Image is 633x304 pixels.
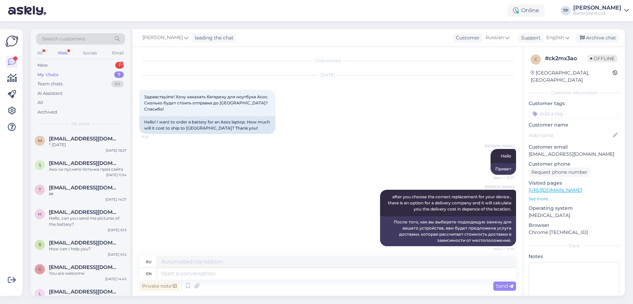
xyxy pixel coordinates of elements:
span: m [38,138,42,143]
p: Visited pages [529,180,619,187]
div: * [DATE] [49,142,126,148]
p: Customer phone [529,161,619,168]
div: All [36,49,44,57]
div: [DATE] 9:12 [108,252,126,257]
div: and a bank account [49,295,126,301]
span: r [38,242,41,247]
div: [DATE] 9:13 [108,227,126,233]
input: Add a tag [529,108,619,119]
p: Chrome [TECHNICAL_ID] [529,229,619,236]
span: Hello [501,153,511,158]
span: [PERSON_NAME] [142,34,183,41]
div: Archived [37,109,57,116]
img: Askly Logo [5,35,18,48]
div: Web [56,49,69,57]
span: c [534,57,537,62]
p: See more ... [529,196,619,202]
div: Archive chat [576,33,619,43]
div: TP [561,6,570,15]
div: 7 [114,71,124,78]
span: giannissta69@gmail.com [49,264,120,270]
span: s [39,163,41,168]
span: teonatiotis@gmail.com [49,185,120,191]
div: οκ [49,191,126,197]
span: Send [496,283,513,289]
span: [PERSON_NAME] [485,143,514,149]
div: 1 [115,62,124,69]
div: Batteryland Ltd [573,11,621,16]
div: Support [518,34,541,41]
span: My chats [71,121,90,127]
a: [URL][DOMAIN_NAME] [529,187,582,193]
span: homeinliguria@gmail.com [49,209,120,215]
div: Socials [82,49,98,57]
div: [DATE] 14:45 [105,276,126,282]
span: Здравствуйте! Хочу заказать батареку для ноутбука Асос. Сколько будет стоить отправка до [GEOGRAP... [144,94,270,112]
span: after you choose the correct replacement for your device , there is an option for a delivery comp... [388,194,512,212]
div: How can I help you? [49,246,126,252]
span: riazahmad6249200@gmail.com [49,240,120,246]
span: 11:25 [141,134,167,139]
div: [DATE] 14:27 [105,197,126,202]
p: Operating system [529,205,619,212]
div: После того, как вы выберете подходящую замену для вашего устройства, вам будет предложена услуга ... [380,216,516,246]
div: [DATE] 11:54 [106,172,126,178]
span: Seen ✓ 11:28 [489,247,514,252]
span: g [38,267,41,272]
span: t [39,187,41,192]
span: English [546,34,564,41]
div: Hello, can you send me pictures of the battery? [49,215,126,227]
span: Search customers [42,35,85,43]
div: [PERSON_NAME] [573,5,621,11]
div: Extra [529,243,619,249]
span: [PERSON_NAME] [485,184,514,189]
p: Customer tags [529,100,619,107]
div: Ако си пуснете потъчка през сайта [49,166,126,172]
div: Chat started [139,58,516,64]
div: ru [146,256,152,268]
div: leading the chat [192,34,234,41]
p: [EMAIL_ADDRESS][DOMAIN_NAME] [529,151,619,158]
div: en [146,268,152,280]
div: You are welcome [49,270,126,276]
div: Customer [453,34,480,41]
div: Email [111,49,125,57]
div: Team chats [37,81,63,87]
div: New [37,62,48,69]
div: My chats [37,71,58,78]
span: makenainga@gmail.com [49,136,120,142]
div: Request phone number [529,168,590,177]
div: 64 [111,81,124,87]
div: Привет [491,163,516,175]
div: AI Assistant [37,90,63,97]
div: Customer information [529,90,619,96]
p: Notes [529,253,619,260]
a: [PERSON_NAME]Batteryland Ltd [573,5,629,16]
p: Browser [529,222,619,229]
div: Hello! I want to order a battery for an Asos laptop. How much will it cost to ship to [GEOGRAPHIC... [139,116,275,134]
div: Online [508,4,545,17]
div: All [37,99,43,106]
span: larisa.simona40@gmail.com [49,289,120,295]
div: Private note [139,282,179,291]
div: [DATE] 16:27 [106,148,126,153]
p: [MEDICAL_DATA] [529,212,619,219]
p: Customer name [529,121,619,129]
p: Customer email [529,143,619,151]
input: Add name [529,132,612,139]
span: Offline [587,55,617,62]
span: Seen ✓ 11:27 [489,175,514,180]
span: svetlin.atanasov@itworks.bg [49,160,120,166]
span: Russian [485,34,504,41]
span: l [39,291,41,296]
span: h [38,212,41,217]
div: [GEOGRAPHIC_DATA], [GEOGRAPHIC_DATA] [531,69,613,84]
div: [DATE] [139,72,516,78]
div: # ck2mx3ao [545,54,587,63]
